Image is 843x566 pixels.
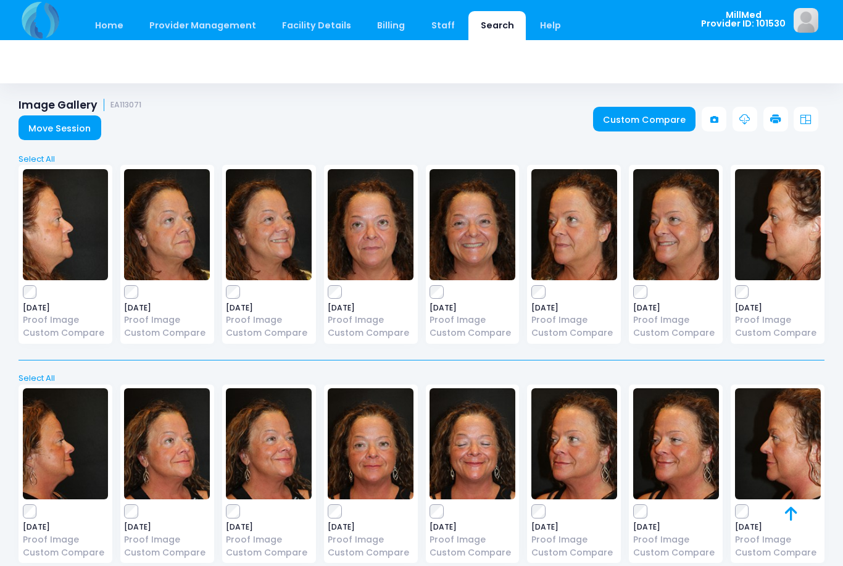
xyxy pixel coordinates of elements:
[633,327,719,339] a: Custom Compare
[633,304,719,312] span: [DATE]
[735,546,821,559] a: Custom Compare
[328,546,413,559] a: Custom Compare
[23,533,109,546] a: Proof Image
[226,546,312,559] a: Custom Compare
[23,388,109,499] img: image
[137,11,268,40] a: Provider Management
[226,533,312,546] a: Proof Image
[633,314,719,327] a: Proof Image
[124,533,210,546] a: Proof Image
[23,546,109,559] a: Custom Compare
[430,533,515,546] a: Proof Image
[23,304,109,312] span: [DATE]
[15,153,829,165] a: Select All
[124,523,210,531] span: [DATE]
[19,99,141,112] h1: Image Gallery
[531,169,617,280] img: image
[735,533,821,546] a: Proof Image
[633,523,719,531] span: [DATE]
[226,169,312,280] img: image
[735,314,821,327] a: Proof Image
[701,10,786,28] span: MillMed Provider ID: 101530
[430,304,515,312] span: [DATE]
[124,388,210,499] img: image
[633,388,719,499] img: image
[593,107,696,131] a: Custom Compare
[270,11,363,40] a: Facility Details
[124,314,210,327] a: Proof Image
[735,304,821,312] span: [DATE]
[430,169,515,280] img: image
[633,169,719,280] img: image
[328,169,413,280] img: image
[430,314,515,327] a: Proof Image
[430,388,515,499] img: image
[328,533,413,546] a: Proof Image
[794,8,818,33] img: image
[124,327,210,339] a: Custom Compare
[328,388,413,499] img: image
[735,388,821,499] img: image
[531,388,617,499] img: image
[528,11,573,40] a: Help
[430,327,515,339] a: Custom Compare
[365,11,417,40] a: Billing
[124,169,210,280] img: image
[531,304,617,312] span: [DATE]
[226,523,312,531] span: [DATE]
[735,327,821,339] a: Custom Compare
[23,169,109,280] img: image
[328,523,413,531] span: [DATE]
[226,314,312,327] a: Proof Image
[15,372,829,385] a: Select All
[328,304,413,312] span: [DATE]
[226,304,312,312] span: [DATE]
[124,304,210,312] span: [DATE]
[328,327,413,339] a: Custom Compare
[226,327,312,339] a: Custom Compare
[226,388,312,499] img: image
[430,546,515,559] a: Custom Compare
[633,533,719,546] a: Proof Image
[468,11,526,40] a: Search
[531,533,617,546] a: Proof Image
[531,314,617,327] a: Proof Image
[633,546,719,559] a: Custom Compare
[23,523,109,531] span: [DATE]
[23,327,109,339] a: Custom Compare
[531,523,617,531] span: [DATE]
[19,115,101,140] a: Move Session
[124,546,210,559] a: Custom Compare
[328,314,413,327] a: Proof Image
[110,101,141,110] small: EA113071
[419,11,467,40] a: Staff
[531,327,617,339] a: Custom Compare
[735,169,821,280] img: image
[83,11,135,40] a: Home
[735,523,821,531] span: [DATE]
[430,523,515,531] span: [DATE]
[23,314,109,327] a: Proof Image
[531,546,617,559] a: Custom Compare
